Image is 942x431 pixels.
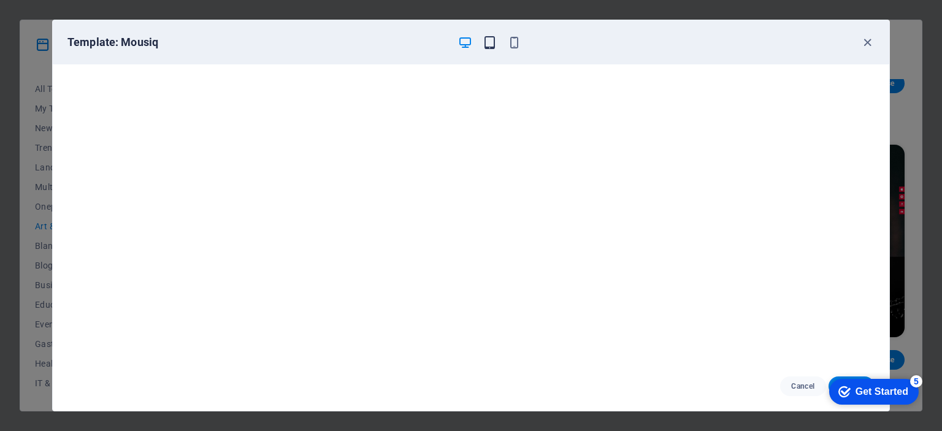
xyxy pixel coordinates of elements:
div: Get Started [36,13,89,25]
div: 5 [91,2,103,15]
span: Cancel [790,381,816,391]
button: Cancel [780,376,826,396]
div: Get Started 5 items remaining, 0% complete [10,6,99,32]
h6: Template: Mousiq [67,35,448,50]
